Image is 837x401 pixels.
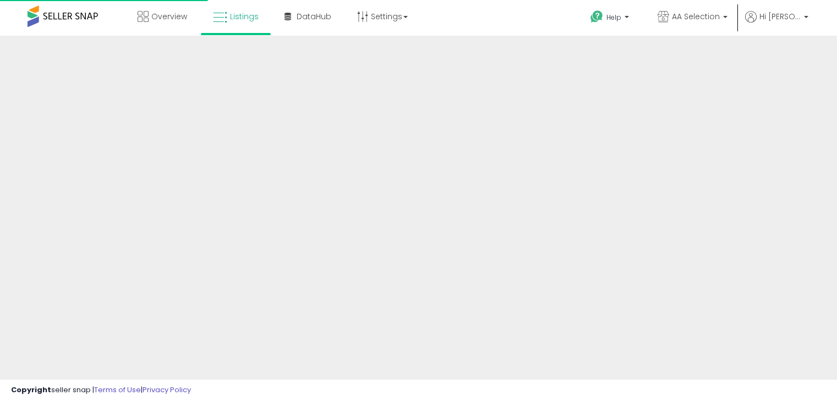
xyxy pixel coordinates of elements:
span: Help [606,13,621,22]
a: Help [582,2,640,36]
a: Terms of Use [94,385,141,395]
a: Hi [PERSON_NAME] [745,11,808,36]
span: Hi [PERSON_NAME] [759,11,801,22]
span: Listings [230,11,259,22]
span: Overview [151,11,187,22]
span: DataHub [297,11,331,22]
span: AA Selection [672,11,720,22]
i: Get Help [590,10,604,24]
div: seller snap | | [11,385,191,396]
a: Privacy Policy [143,385,191,395]
strong: Copyright [11,385,51,395]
